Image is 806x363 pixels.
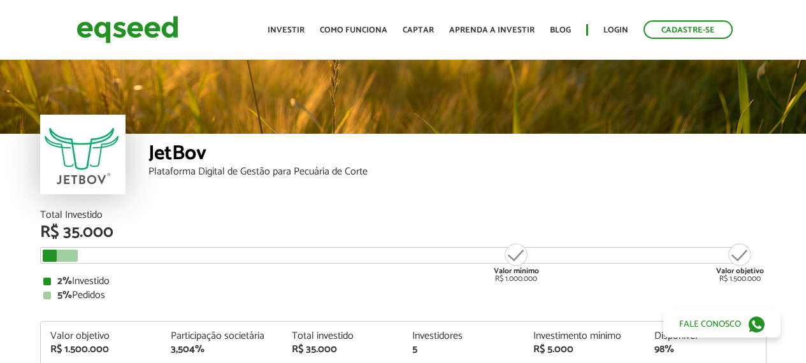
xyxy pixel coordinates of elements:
[412,331,514,341] div: Investidores
[292,345,394,355] div: R$ 35.000
[292,331,394,341] div: Total investido
[268,26,305,34] a: Investir
[57,273,72,290] strong: 2%
[50,345,152,355] div: R$ 1.500.000
[403,26,434,34] a: Captar
[40,224,766,241] div: R$ 35.000
[76,13,178,46] img: EqSeed
[43,290,763,301] div: Pedidos
[716,265,764,277] strong: Valor objetivo
[171,345,273,355] div: 3,504%
[57,287,72,304] strong: 5%
[603,26,628,34] a: Login
[40,210,766,220] div: Total Investido
[43,276,763,287] div: Investido
[654,345,756,355] div: 98%
[449,26,535,34] a: Aprenda a investir
[644,20,733,39] a: Cadastre-se
[148,143,766,167] div: JetBov
[550,26,571,34] a: Blog
[148,167,766,177] div: Plataforma Digital de Gestão para Pecuária de Corte
[533,331,635,341] div: Investimento mínimo
[716,242,764,283] div: R$ 1.500.000
[663,311,781,338] a: Fale conosco
[494,265,539,277] strong: Valor mínimo
[320,26,387,34] a: Como funciona
[533,345,635,355] div: R$ 5.000
[171,331,273,341] div: Participação societária
[412,345,514,355] div: 5
[50,331,152,341] div: Valor objetivo
[493,242,540,283] div: R$ 1.000.000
